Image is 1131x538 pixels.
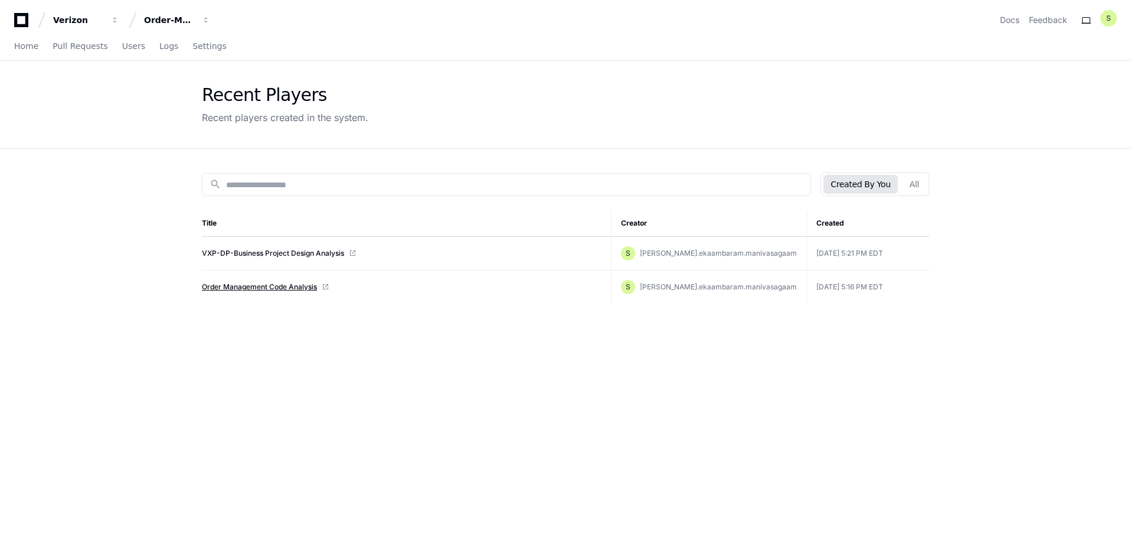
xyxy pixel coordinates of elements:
a: Home [14,33,38,60]
a: Docs [1000,14,1019,26]
span: Settings [192,43,226,50]
span: Logs [159,43,178,50]
span: Pull Requests [53,43,107,50]
span: [PERSON_NAME].ekaambaram.manivasagaam [640,282,797,291]
span: [PERSON_NAME].ekaambaram.manivasagaam [640,249,797,257]
button: Created By You [823,175,897,194]
button: S [1100,10,1117,27]
button: Feedback [1029,14,1067,26]
span: Home [14,43,38,50]
a: Order Management Code Analysis [202,282,317,292]
div: Order-Management-Legacy [144,14,195,26]
th: Creator [611,210,806,237]
th: Title [202,210,611,237]
h1: S [1106,14,1111,23]
td: [DATE] 5:21 PM EDT [806,237,929,270]
button: All [903,175,926,194]
a: Pull Requests [53,33,107,60]
h1: S [626,282,630,292]
div: Recent players created in the system. [202,110,368,125]
h1: S [626,249,630,258]
button: Order-Management-Legacy [139,9,215,31]
span: Users [122,43,145,50]
button: Verizon [48,9,124,31]
div: Recent Players [202,84,368,106]
a: Settings [192,33,226,60]
div: Verizon [53,14,104,26]
a: Logs [159,33,178,60]
a: VXP-DP-Business Project Design Analysis [202,249,344,258]
mat-icon: search [210,178,221,190]
td: [DATE] 5:16 PM EDT [806,270,929,304]
a: Users [122,33,145,60]
th: Created [806,210,929,237]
